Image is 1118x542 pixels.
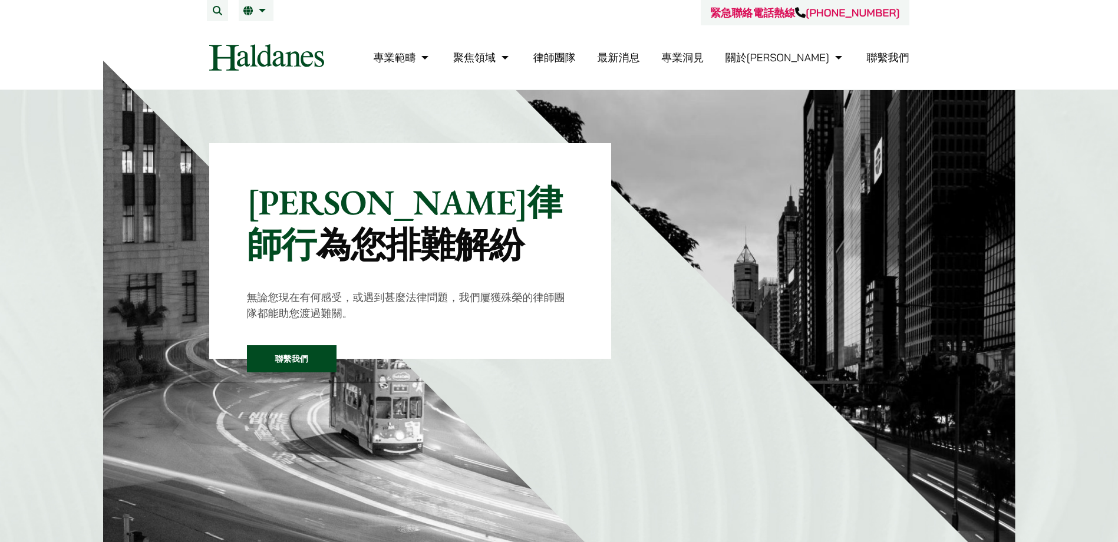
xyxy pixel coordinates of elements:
[247,345,337,372] a: 聯繫我們
[725,51,845,64] a: 關於何敦
[597,51,639,64] a: 最新消息
[247,181,574,266] p: [PERSON_NAME]律師行
[867,51,909,64] a: 聯繫我們
[316,222,524,267] mark: 為您排難解紛
[661,51,704,64] a: 專業洞見
[209,44,324,71] img: Logo of Haldanes
[243,6,269,15] a: 繁
[533,51,576,64] a: 律師團隊
[247,289,574,321] p: 無論您現在有何感受，或遇到甚麼法律問題，我們屢獲殊榮的律師團隊都能助您渡過難關。
[373,51,431,64] a: 專業範疇
[710,6,899,19] a: 緊急聯絡電話熱線[PHONE_NUMBER]
[453,51,512,64] a: 聚焦領域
